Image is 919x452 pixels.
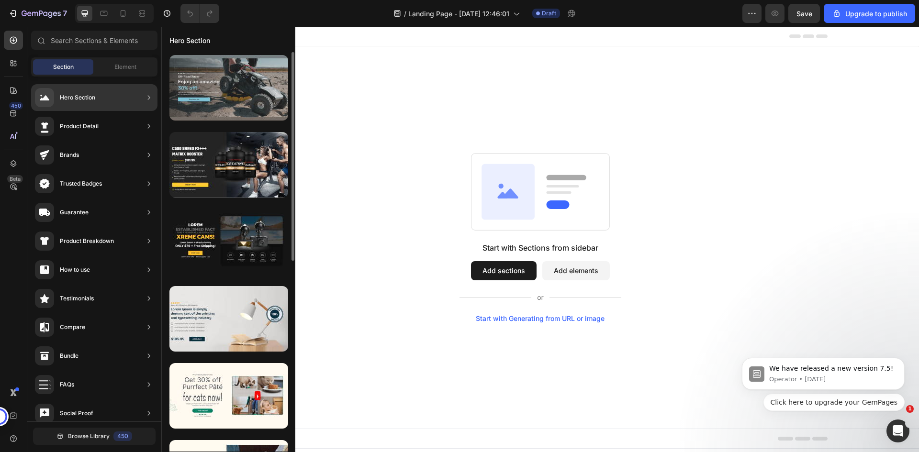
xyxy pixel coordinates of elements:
[33,428,156,445] button: Browse Library450
[60,380,74,389] div: FAQs
[31,31,157,50] input: Search Sections & Elements
[60,351,78,361] div: Bundle
[60,121,99,131] div: Product Detail
[113,431,132,441] div: 450
[796,10,812,18] span: Save
[180,4,219,23] div: Undo/Redo
[114,63,136,71] span: Element
[4,4,71,23] button: 7
[60,179,102,188] div: Trusted Badges
[906,405,914,413] span: 1
[542,9,556,18] span: Draft
[381,234,448,254] button: Add elements
[310,234,375,254] button: Add sections
[824,4,915,23] button: Upgrade to publish
[53,63,74,71] span: Section
[63,8,67,19] p: 7
[788,4,820,23] button: Save
[9,102,23,110] div: 450
[60,236,114,246] div: Product Breakdown
[60,93,95,102] div: Hero Section
[68,432,110,441] span: Browse Library
[832,9,907,19] div: Upgrade to publish
[886,419,909,442] iframe: Intercom live chat
[404,9,406,19] span: /
[161,27,919,452] iframe: Design area
[60,150,79,160] div: Brands
[60,265,90,275] div: How to use
[314,288,443,296] div: Start with Generating from URL or image
[60,322,85,332] div: Compare
[60,208,89,217] div: Guarantee
[408,9,509,19] span: Landing Page - [DATE] 12:46:01
[728,326,919,426] iframe: Intercom notifications message
[7,175,23,183] div: Beta
[60,294,94,303] div: Testimonials
[60,408,93,418] div: Social Proof
[321,215,437,227] div: Start with Sections from sidebar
